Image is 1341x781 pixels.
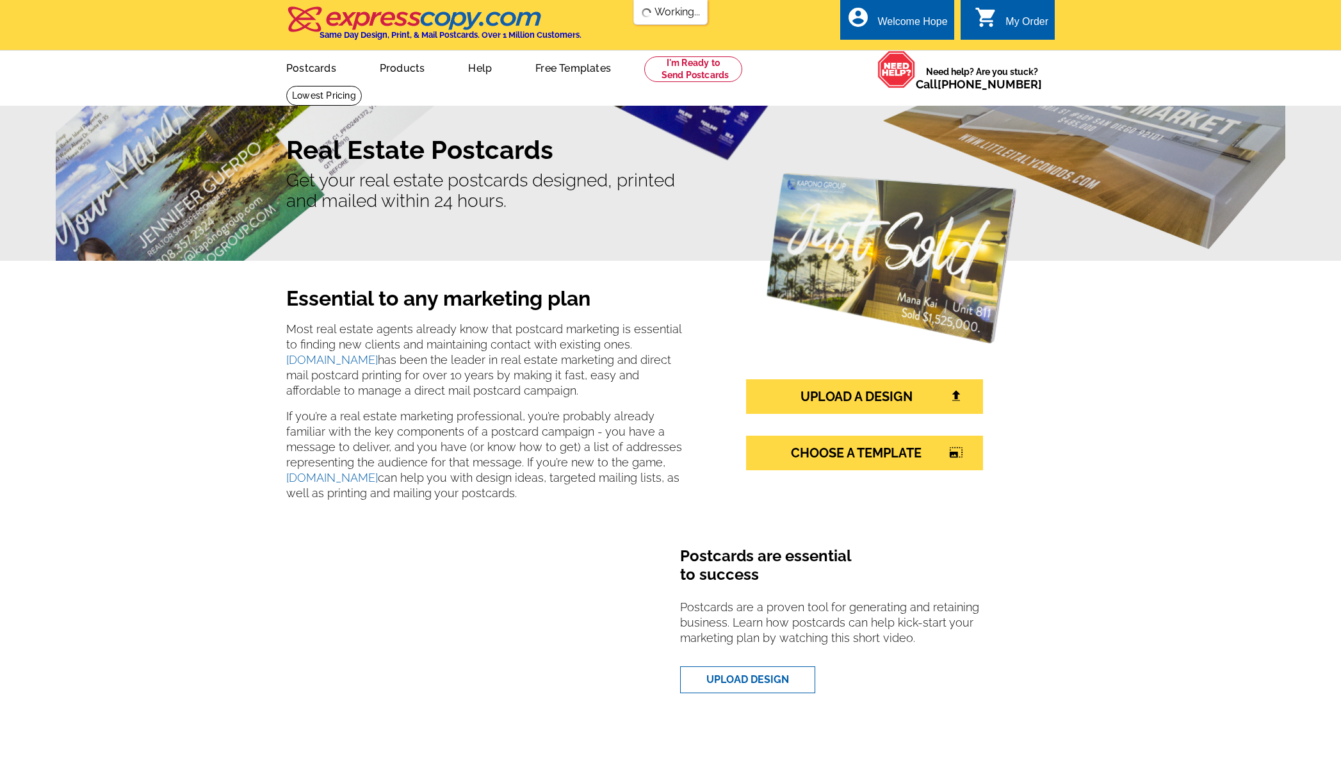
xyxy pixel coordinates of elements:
h4: Same Day Design, Print, & Mail Postcards. Over 1 Million Customers. [320,30,581,40]
h4: Postcards are essential to success [680,547,997,595]
i: photo_size_select_large [949,447,963,458]
a: [PHONE_NUMBER] [938,78,1042,91]
a: [DOMAIN_NAME] [286,471,378,484]
div: Welcome Hope [877,16,947,34]
a: Same Day Design, Print, & Mail Postcards. Over 1 Million Customers. [286,15,581,40]
a: Postcards [266,52,357,82]
p: Get your real estate postcards designed, printed and mailed within 24 hours. [286,170,1055,211]
i: shopping_cart [975,6,998,29]
span: Need help? Are you stuck? [916,65,1048,91]
span: Call [916,78,1042,91]
img: real-estate-postcards.png [767,173,1016,343]
a: Help [448,52,512,82]
div: My Order [1005,16,1048,34]
p: Postcards are a proven tool for generating and retaining business. Learn how postcards can help k... [680,600,997,656]
a: [DOMAIN_NAME] [286,353,378,366]
h2: Essential to any marketing plan [286,286,686,316]
h1: Real Estate Postcards [286,135,1055,165]
a: CHOOSE A TEMPLATEphoto_size_select_large [746,436,983,470]
p: Most real estate agents already know that postcard marketing is essential to finding new clients ... [286,322,686,399]
img: help [877,51,916,88]
img: loading... [642,8,652,18]
p: If you’re a real estate marketing professional, you’re probably already familiar with the key com... [286,409,686,501]
a: Products [359,52,446,82]
a: Free Templates [515,52,631,82]
i: account_circle [847,6,870,29]
a: UPLOAD DESIGN [680,666,815,693]
a: UPLOAD A DESIGN [746,379,983,414]
a: shopping_cart My Order [975,14,1048,30]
